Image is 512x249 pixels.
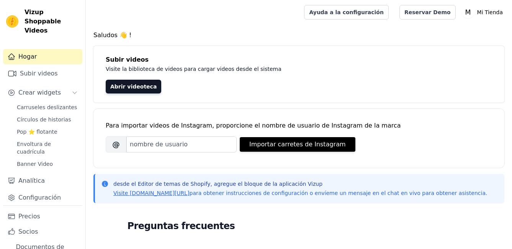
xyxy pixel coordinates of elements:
font: Analítica [18,176,45,185]
p: Mi Tienda [474,5,506,19]
span: Envoltura de cuadrícula [17,140,78,156]
a: Abrir videoteca [106,80,161,93]
font: Configuración [18,193,61,202]
input: nombre de usuario [126,136,237,152]
span: Pop ⭐ flotante [17,128,57,136]
span: Crear widgets [18,88,61,97]
a: Ayuda a la configuración [304,5,389,20]
span: Vizup Shoppable Videos [25,8,79,35]
p: desde el Editor de temas de Shopify, agregue el bloque de la aplicación Vizup [113,180,487,188]
a: Envoltura de cuadrícula [12,139,82,157]
span: Círculos de historias [17,116,71,123]
button: M Mi Tienda [462,5,506,19]
text: M [465,8,471,16]
font: Precios [18,212,40,221]
a: Banner Video [12,159,82,169]
a: Precios [3,209,82,224]
a: Pop ⭐ flotante [12,126,82,137]
img: Vizup [6,15,18,28]
h2: Preguntas frecuentes [128,218,471,234]
span: Banner Video [17,160,53,168]
a: Carruseles deslizantes [12,102,82,113]
span: Carruseles deslizantes [17,103,77,111]
font: Hogar [18,52,37,61]
a: Hogar [3,49,82,64]
h4: Saludos 👋 ! [93,31,504,40]
font: Importar carretes de Instagram [249,140,346,149]
a: Socios [3,224,82,239]
a: Reservar Demo [399,5,456,20]
a: Subir videos [3,66,82,81]
p: para obtener instrucciones de configuración o envíeme un mensaje en el chat en vivo para obtener ... [113,189,487,197]
font: Socios [18,227,38,236]
button: Importar carretes de Instagram [240,137,355,152]
a: Analítica [3,173,82,188]
h4: Subir videos [106,55,492,64]
font: Subir videos [20,69,58,78]
button: Crear widgets [3,85,82,100]
p: Visite la biblioteca de videos para cargar videos desde el sistema [106,64,449,74]
a: Círculos de historias [12,114,82,125]
div: Para importar videos de Instagram, proporcione el nombre de usuario de Instagram de la marca [106,121,492,130]
a: Configuración [3,190,82,205]
span: @ [106,136,126,152]
a: Visite [DOMAIN_NAME][URL] [113,190,190,196]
